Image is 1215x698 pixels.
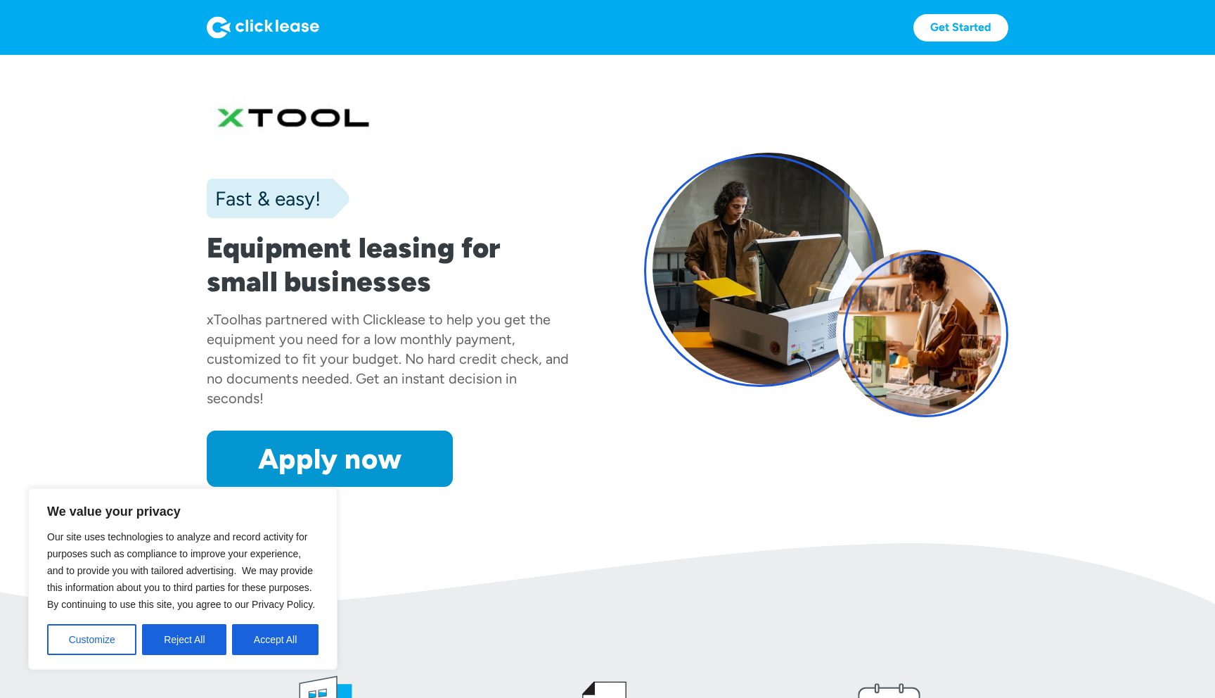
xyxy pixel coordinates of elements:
div: We value your privacy [28,488,337,670]
a: Get Started [913,14,1008,42]
span: Our site uses technologies to analyze and record activity for purposes such as compliance to impr... [47,531,315,610]
a: Apply now [207,431,453,487]
button: Reject All [142,624,226,655]
button: Customize [47,624,136,655]
img: Logo [207,16,319,39]
div: has partnered with Clicklease to help you get the equipment you need for a low monthly payment, c... [207,311,569,407]
p: We value your privacy [47,503,319,520]
div: xTool [207,311,240,328]
h1: Equipment leasing for small businesses [207,231,571,298]
button: Accept All [232,624,319,655]
div: Fast & easy! [207,184,321,212]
